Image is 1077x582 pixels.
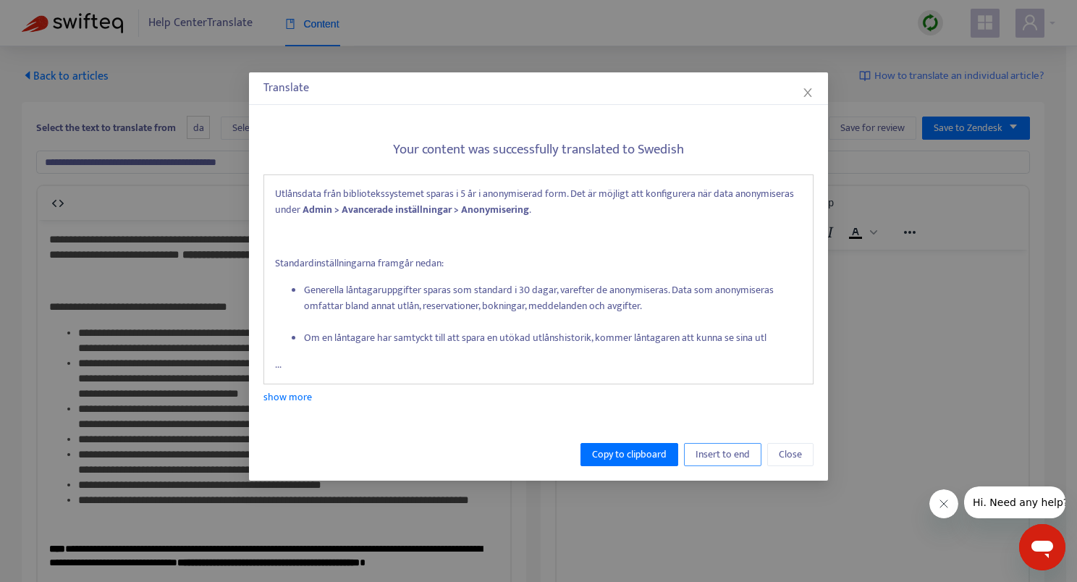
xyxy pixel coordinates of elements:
[684,443,761,466] button: Insert to end
[592,447,667,463] span: Copy to clipboard
[12,12,461,364] body: Rich Text Area. Press ALT-0 for help.
[767,443,814,466] button: Close
[300,201,531,218] span: .
[696,447,750,463] span: Insert to end
[304,329,766,346] span: Om en låntagare har samtyckt till att spara en utökad utlånshistorik, kommer låntagaren att kunna...
[263,80,814,97] div: Translate
[800,85,816,101] button: Close
[275,255,442,271] span: Standardinställningarna framgår nedan
[303,201,529,218] strong: Admin > Avancerade inställningar > Anonymisering
[1019,524,1065,570] iframe: Knapp för att öppna meddelandefönstret
[929,489,958,518] iframe: Stäng meddelande
[964,486,1065,518] iframe: Meddelande från företag
[580,443,678,466] button: Copy to clipboard
[263,142,814,159] h5: Your content was successfully translated to Swedish
[263,174,814,384] div: ...
[802,87,814,98] span: close
[12,12,461,26] body: Rich Text Area. Press ALT-0 for help.
[275,185,794,218] span: Utlånsdata från bibliotekssystemet sparas i 5 år i anonymiserad form. Det är möjligt att konfigur...
[9,10,104,22] span: Hi. Need any help?
[779,447,802,463] span: Close
[442,255,444,271] span: :
[304,282,774,314] span: Generella låntagaruppgifter sparas som standard i 30 dagar, varefter de anonymiseras. Data som an...
[263,389,312,405] a: show more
